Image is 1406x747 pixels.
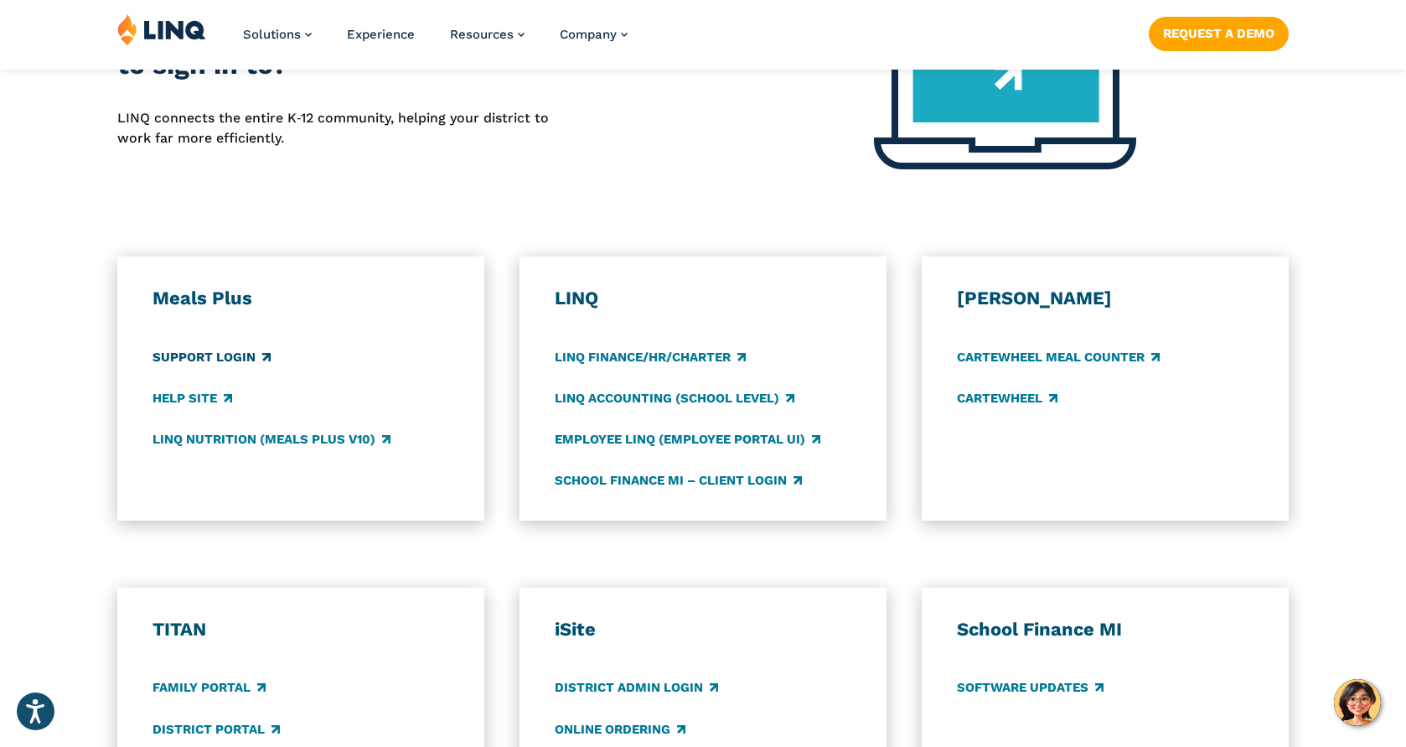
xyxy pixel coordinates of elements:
[450,27,514,42] span: Resources
[957,679,1104,698] a: Software Updates
[152,679,266,698] a: Family Portal
[347,27,415,42] a: Experience
[152,720,280,739] a: District Portal
[152,287,449,310] h3: Meals Plus
[555,389,794,407] a: LINQ Accounting (school level)
[555,348,746,366] a: LINQ Finance/HR/Charter
[243,27,312,42] a: Solutions
[243,13,628,69] nav: Primary Navigation
[957,348,1160,366] a: CARTEWHEEL Meal Counter
[957,389,1057,407] a: CARTEWHEEL
[117,13,206,45] img: LINQ | K‑12 Software
[555,471,802,490] a: School Finance MI – Client Login
[1149,17,1289,50] a: Request a Demo
[152,389,232,407] a: Help Site
[555,430,820,449] a: Employee LINQ (Employee Portal UI)
[152,618,449,641] h3: TITAN
[152,348,271,366] a: Support Login
[1149,13,1289,50] nav: Button Navigation
[560,27,617,42] span: Company
[560,27,628,42] a: Company
[555,720,685,739] a: Online Ordering
[555,618,851,641] h3: iSite
[957,287,1254,310] h3: [PERSON_NAME]
[957,618,1254,641] h3: School Finance MI
[555,287,851,310] h3: LINQ
[117,108,585,149] p: LINQ connects the entire K‑12 community, helping your district to work far more efficiently.
[243,27,301,42] span: Solutions
[152,430,390,449] a: LINQ Nutrition (Meals Plus v10)
[1334,679,1381,726] button: Hello, have a question? Let’s chat.
[555,679,718,698] a: District Admin Login
[450,27,525,42] a: Resources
